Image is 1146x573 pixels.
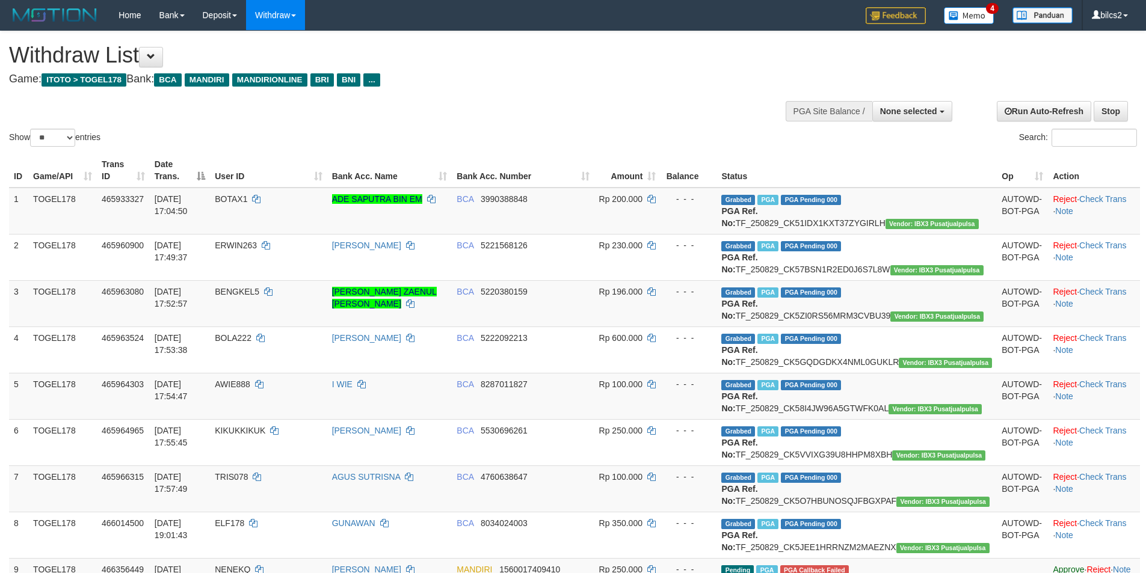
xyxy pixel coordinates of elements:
[1079,333,1127,343] a: Check Trans
[872,101,952,121] button: None selected
[102,333,144,343] span: 465963524
[721,287,755,298] span: Grabbed
[665,286,712,298] div: - - -
[716,153,997,188] th: Status
[757,334,778,344] span: Marked by bilcs1
[28,465,97,512] td: TOGEL178
[757,473,778,483] span: Marked by bilcs1
[30,129,75,147] select: Showentries
[866,7,926,24] img: Feedback.jpg
[9,326,28,373] td: 4
[332,241,401,250] a: [PERSON_NAME]
[757,195,778,205] span: Marked by bilcs1
[1053,333,1077,343] a: Reject
[997,419,1048,465] td: AUTOWD-BOT-PGA
[665,517,712,529] div: - - -
[1012,7,1073,23] img: panduan.png
[721,241,755,251] span: Grabbed
[1079,472,1127,482] a: Check Trans
[1079,241,1127,250] a: Check Trans
[1048,373,1140,419] td: · ·
[880,106,937,116] span: None selected
[721,253,757,274] b: PGA Ref. No:
[154,73,181,87] span: BCA
[102,194,144,204] span: 465933327
[332,472,401,482] a: AGUS SUTRISNA
[155,379,188,401] span: [DATE] 17:54:47
[886,219,979,229] span: Vendor URL: https://checkout5.1velocity.biz
[594,153,661,188] th: Amount: activate to sort column ascending
[997,512,1048,558] td: AUTOWD-BOT-PGA
[721,334,755,344] span: Grabbed
[155,472,188,494] span: [DATE] 17:57:49
[452,153,594,188] th: Bank Acc. Number: activate to sort column ascending
[9,465,28,512] td: 7
[1079,379,1127,389] a: Check Trans
[1048,280,1140,326] td: · ·
[716,373,997,419] td: TF_250829_CK58I4JW96A5GTWFK0AL
[721,206,757,228] b: PGA Ref. No:
[781,380,841,390] span: PGA Pending
[781,519,841,529] span: PGA Pending
[327,153,452,188] th: Bank Acc. Name: activate to sort column ascending
[721,473,755,483] span: Grabbed
[332,379,353,389] a: I WIE
[721,484,757,506] b: PGA Ref. No:
[185,73,229,87] span: MANDIRI
[997,465,1048,512] td: AUTOWD-BOT-PGA
[599,379,642,389] span: Rp 100.000
[215,241,257,250] span: ERWIN263
[665,239,712,251] div: - - -
[781,426,841,437] span: PGA Pending
[9,6,100,24] img: MOTION_logo.png
[155,333,188,355] span: [DATE] 17:53:38
[997,280,1048,326] td: AUTOWD-BOT-PGA
[896,543,990,553] span: Vendor URL: https://checkout5.1velocity.biz
[716,280,997,326] td: TF_250829_CK5ZI0RS56MRM3CVBU39
[721,299,757,320] b: PGA Ref. No:
[716,188,997,234] td: TF_250829_CK51IDX1KXT37ZYGIRLH
[155,241,188,262] span: [DATE] 17:49:37
[1055,206,1073,216] a: Note
[599,333,642,343] span: Rp 600.000
[1048,419,1140,465] td: · ·
[150,153,210,188] th: Date Trans.: activate to sort column descending
[1048,326,1140,373] td: · ·
[332,194,422,204] a: ADE SAPUTRA BIN EM
[9,153,28,188] th: ID
[457,287,473,296] span: BCA
[665,424,712,437] div: - - -
[1055,391,1073,401] a: Note
[215,379,250,389] span: AWIE888
[102,472,144,482] span: 465966315
[889,404,982,414] span: Vendor URL: https://checkout5.1velocity.biz
[215,426,265,435] span: KIKUKKIKUK
[1055,530,1073,540] a: Note
[716,326,997,373] td: TF_250829_CK5GQDGDKX4NML0GUKLR
[781,473,841,483] span: PGA Pending
[9,129,100,147] label: Show entries
[102,241,144,250] span: 465960900
[1055,299,1073,308] a: Note
[997,153,1048,188] th: Op: activate to sort column ascending
[332,287,437,308] a: [PERSON_NAME] ZAENUL [PERSON_NAME]
[481,287,528,296] span: Copy 5220380159 to clipboard
[481,518,528,528] span: Copy 8034024003 to clipboard
[481,241,528,250] span: Copy 5221568126 to clipboard
[232,73,307,87] span: MANDIRIONLINE
[721,391,757,413] b: PGA Ref. No:
[890,265,984,275] span: Vendor URL: https://checkout5.1velocity.biz
[28,188,97,234] td: TOGEL178
[781,195,841,205] span: PGA Pending
[363,73,380,87] span: ...
[661,153,716,188] th: Balance
[97,153,150,188] th: Trans ID: activate to sort column ascending
[457,333,473,343] span: BCA
[944,7,994,24] img: Button%20Memo.svg
[997,101,1091,121] a: Run Auto-Refresh
[1019,129,1137,147] label: Search:
[481,426,528,435] span: Copy 5530696261 to clipboard
[481,333,528,343] span: Copy 5222092213 to clipboard
[721,345,757,367] b: PGA Ref. No:
[481,472,528,482] span: Copy 4760638647 to clipboard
